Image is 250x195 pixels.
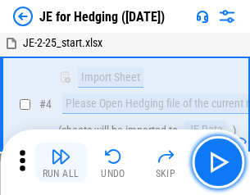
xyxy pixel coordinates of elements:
[156,169,176,179] div: Skip
[13,7,33,26] img: Back
[23,36,102,49] span: JE-2-25_start.xlsx
[217,7,237,26] img: Settings menu
[184,120,226,140] div: JE-Data
[156,147,175,166] img: Skip
[43,169,80,179] div: Run All
[34,143,87,182] button: Run All
[51,147,70,166] img: Run All
[103,147,123,166] img: Undo
[87,143,139,182] button: Undo
[101,169,125,179] div: Undo
[39,97,52,111] span: # 4
[205,149,231,175] img: Main button
[78,68,143,88] div: Import Sheet
[139,143,192,182] button: Skip
[196,10,209,23] img: Support
[39,9,165,25] div: JE for Hedging ([DATE])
